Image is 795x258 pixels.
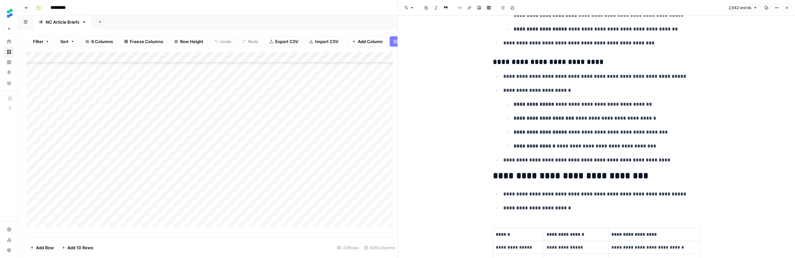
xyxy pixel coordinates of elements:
[362,242,398,253] div: 6/6 Columns
[275,38,298,45] span: Export CSV
[348,36,387,47] button: Add Column
[220,38,231,45] span: Undo
[4,57,14,67] a: Insights
[4,67,14,78] a: Opportunities
[335,242,362,253] div: 23 Rows
[4,224,14,235] a: Settings
[91,38,113,45] span: 6 Columns
[170,36,208,47] button: Row Height
[248,38,258,45] span: Redo
[60,38,69,45] span: Sort
[729,5,751,11] span: 2,642 words
[4,78,14,88] a: Your Data
[210,36,235,47] button: Undo
[265,36,302,47] button: Export CSV
[36,244,54,251] span: Add Row
[315,38,338,45] span: Import CSV
[4,245,14,255] button: Help + Support
[67,244,93,251] span: Add 10 Rows
[33,38,43,45] span: Filter
[58,242,97,253] button: Add 10 Rows
[4,5,14,21] button: Workspace: Ten Speed
[305,36,343,47] button: Import CSV
[180,38,203,45] span: Row Height
[29,36,53,47] button: Filter
[726,4,760,12] button: 2,642 words
[33,16,92,29] a: NC Article Briefs
[26,242,58,253] button: Add Row
[4,36,14,47] a: Home
[81,36,117,47] button: 6 Columns
[4,7,16,19] img: Ten Speed Logo
[358,38,383,45] span: Add Column
[46,19,79,25] div: NC Article Briefs
[130,38,163,45] span: Freeze Columns
[4,235,14,245] a: Usage
[56,36,79,47] button: Sort
[120,36,167,47] button: Freeze Columns
[238,36,263,47] button: Redo
[4,47,14,57] a: Browse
